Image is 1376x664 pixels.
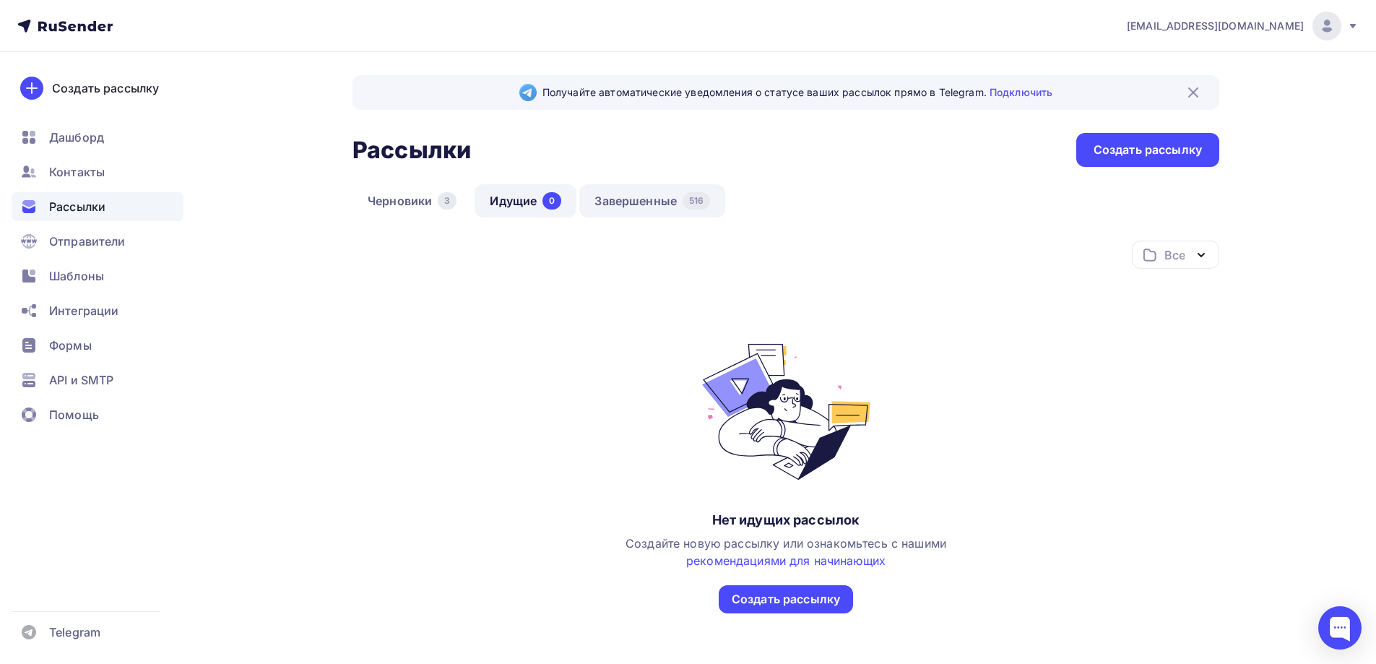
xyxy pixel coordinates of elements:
[1127,19,1304,33] span: [EMAIL_ADDRESS][DOMAIN_NAME]
[49,233,126,250] span: Отправители
[12,158,183,186] a: Контакты
[686,553,886,568] a: рекомендациями для начинающих
[626,536,946,568] span: Создайте новую рассылку или ознакомьтесь с нашими
[579,184,725,217] a: Завершенные516
[49,129,104,146] span: Дашборд
[732,591,840,608] div: Создать рассылку
[712,512,860,529] div: Нет идущих рассылок
[1164,246,1185,264] div: Все
[49,371,113,389] span: API и SMTP
[352,136,471,165] h2: Рассылки
[49,267,104,285] span: Шаблоны
[49,624,100,641] span: Telegram
[12,262,183,290] a: Шаблоны
[52,79,159,97] div: Создать рассылку
[683,192,710,210] div: 516
[12,192,183,221] a: Рассылки
[542,85,1052,100] span: Получайте автоматические уведомления о статусе ваших рассылок прямо в Telegram.
[352,184,472,217] a: Черновики3
[990,86,1052,98] a: Подключить
[438,192,456,210] div: 3
[12,123,183,152] a: Дашборд
[1127,12,1359,40] a: [EMAIL_ADDRESS][DOMAIN_NAME]
[12,227,183,256] a: Отправители
[1132,241,1219,269] button: Все
[1094,142,1202,158] div: Создать рассылку
[542,192,561,210] div: 0
[49,337,92,354] span: Формы
[49,406,99,423] span: Помощь
[49,302,118,319] span: Интеграции
[12,331,183,360] a: Формы
[475,184,576,217] a: Идущие0
[519,84,537,101] img: Telegram
[49,163,105,181] span: Контакты
[49,198,105,215] span: Рассылки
